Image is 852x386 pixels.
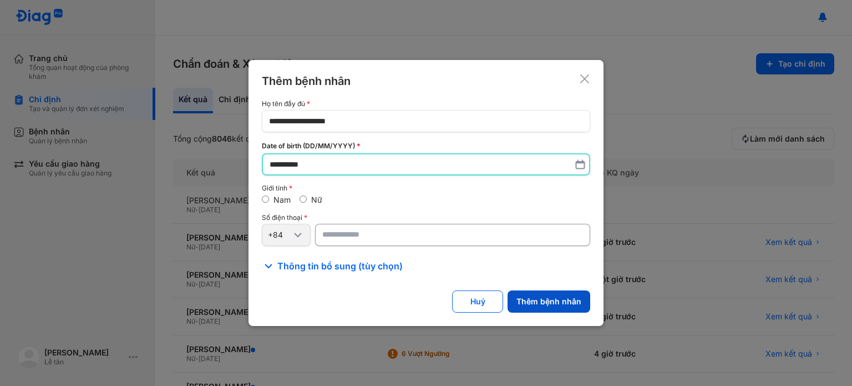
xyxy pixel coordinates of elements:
[262,214,590,222] div: Số điện thoại
[268,230,291,240] div: +84
[277,259,403,273] span: Thông tin bổ sung (tùy chọn)
[452,290,503,313] button: Huỷ
[262,100,590,108] div: Họ tên đầy đủ
[311,195,322,204] label: Nữ
[262,141,590,151] div: Date of birth (DD/MM/YYYY)
[273,195,291,204] label: Nam
[262,184,590,192] div: Giới tính
[508,290,590,313] button: Thêm bệnh nhân
[262,73,351,89] div: Thêm bệnh nhân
